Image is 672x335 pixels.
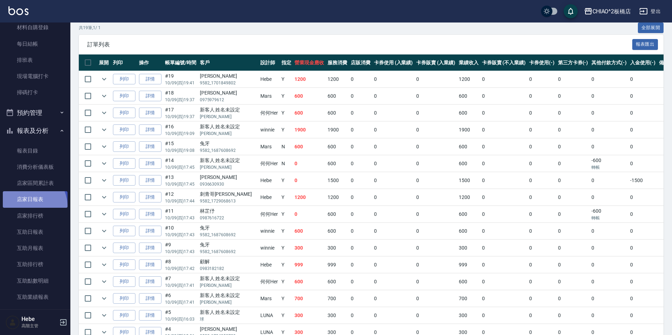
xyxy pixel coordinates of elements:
td: 0 [527,257,556,273]
td: 0 [480,88,527,104]
td: 600 [293,138,326,155]
p: 10/09 (四) 19:08 [165,147,196,154]
p: 0936630930 [200,181,257,187]
p: 10/09 (四) 17:45 [165,164,196,170]
td: Y [280,206,293,223]
td: 600 [326,88,349,104]
div: 兔牙 [200,140,257,147]
div: 新客人 姓名未設定 [200,123,257,130]
td: 0 [480,257,527,273]
p: 轉帳 [591,215,627,221]
td: 600 [293,88,326,104]
td: 600 [457,206,480,223]
td: 0 [349,138,372,155]
td: 300 [326,240,349,256]
a: 互助排行榜 [3,256,68,272]
a: 店家日報表 [3,191,68,207]
td: 0 [414,138,457,155]
td: 0 [349,122,372,138]
td: 0 [349,71,372,88]
td: 0 [414,206,457,223]
a: 現場電腦打卡 [3,68,68,84]
a: 互助業績報表 [3,289,68,305]
a: 詳情 [139,226,161,237]
td: 0 [590,172,628,189]
td: 何何Her [259,155,280,172]
button: expand row [99,226,109,236]
td: #8 [163,257,198,273]
p: 0975979612 [200,97,257,103]
button: 列印 [113,141,135,152]
td: 0 [480,240,527,256]
button: expand row [99,141,109,152]
div: CHIAO^2板橋店 [592,7,631,16]
td: 0 [480,71,527,88]
td: 300 [457,240,480,256]
button: 列印 [113,259,135,270]
td: #9 [163,240,198,256]
td: 1900 [457,122,480,138]
a: 詳情 [139,175,161,186]
td: 0 [628,206,657,223]
th: 操作 [137,54,163,71]
td: Hebe [259,71,280,88]
td: 0 [293,206,326,223]
th: 備註 [657,54,671,71]
td: 何何Her [259,105,280,121]
td: 600 [326,105,349,121]
td: 1200 [326,71,349,88]
td: 300 [293,240,326,256]
p: 10/09 (四) 19:37 [165,114,196,120]
td: 0 [527,240,556,256]
td: 600 [326,155,349,172]
div: [PERSON_NAME] [200,72,257,80]
td: 0 [590,240,628,256]
td: 0 [349,88,372,104]
a: 全店業績分析表 [3,305,68,321]
p: 10/09 (四) 17:45 [165,181,196,187]
td: 0 [349,189,372,206]
button: 報表及分析 [3,122,68,140]
td: 0 [349,155,372,172]
td: 0 [556,240,590,256]
a: 詳情 [139,192,161,203]
div: [PERSON_NAME] [200,89,257,97]
p: 10/09 (四) 17:43 [165,249,196,255]
h5: Hebe [21,316,57,323]
button: 列印 [113,108,135,118]
button: 報表匯出 [632,39,658,50]
th: 客戶 [198,54,259,71]
th: 指定 [280,54,293,71]
td: 0 [628,122,657,138]
button: expand row [99,276,109,287]
td: #15 [163,138,198,155]
a: 詳情 [139,158,161,169]
td: Y [280,223,293,239]
td: winnie [259,223,280,239]
a: 詳情 [139,293,161,304]
td: 0 [527,88,556,104]
button: 列印 [113,175,135,186]
th: 營業現金應收 [293,54,326,71]
button: expand row [99,293,109,304]
button: 預約管理 [3,104,68,122]
td: 0 [372,240,415,256]
button: expand row [99,209,109,219]
td: #19 [163,71,198,88]
td: 0 [590,122,628,138]
td: Y [280,122,293,138]
td: 0 [590,88,628,104]
td: 999 [457,257,480,273]
button: expand row [99,175,109,186]
th: 卡券販賣 (入業績) [414,54,457,71]
a: 詳情 [139,276,161,287]
img: Logo [8,6,28,15]
a: 詳情 [139,141,161,152]
td: 0 [349,223,372,239]
a: 互助日報表 [3,224,68,240]
td: 0 [556,122,590,138]
td: 0 [372,206,415,223]
td: 0 [628,105,657,121]
th: 入金使用(-) [628,54,657,71]
button: 列印 [113,192,135,203]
